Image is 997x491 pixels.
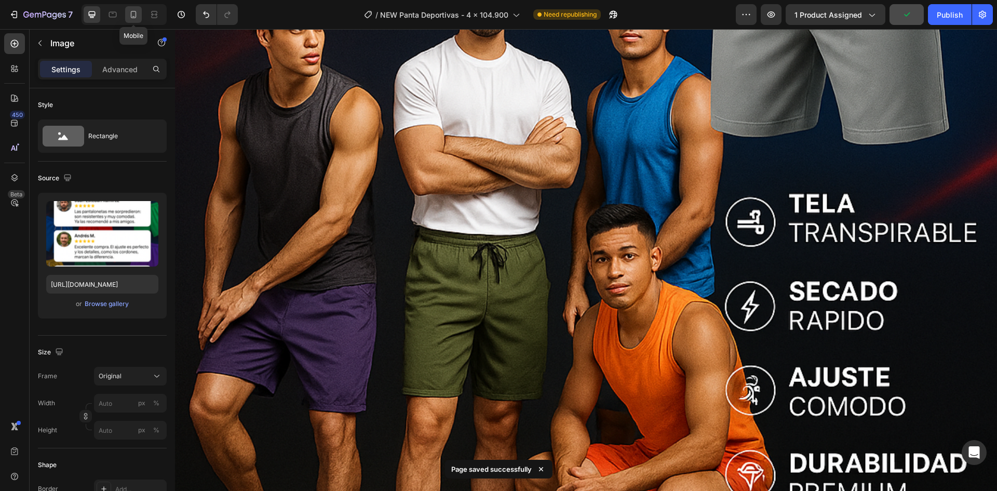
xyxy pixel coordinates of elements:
p: Settings [51,64,80,75]
div: Rectangle [88,124,152,148]
div: Open Intercom Messenger [962,440,987,465]
div: Beta [8,190,25,198]
button: px [150,424,163,436]
input: px% [94,421,167,440]
p: Advanced [102,64,138,75]
span: NEW Panta Deportivas - 4 x 104.900 [380,9,508,20]
label: Height [38,426,57,435]
div: Shape [38,460,57,470]
span: Need republishing [544,10,597,19]
div: px [138,426,145,435]
span: / [375,9,378,20]
div: % [153,399,159,408]
div: Undo/Redo [196,4,238,25]
span: Original [99,371,122,381]
img: preview-image [46,201,158,267]
label: Width [38,399,55,408]
p: Page saved successfully [451,464,532,474]
div: 450 [10,111,25,119]
div: Source [38,171,74,185]
div: Style [38,100,53,110]
div: Browse gallery [85,299,129,309]
div: % [153,426,159,435]
button: px [150,397,163,409]
button: 7 [4,4,77,25]
button: Original [94,367,167,386]
input: https://example.com/image.jpg [46,275,158,294]
input: px% [94,394,167,413]
span: or [76,298,82,310]
button: 1 product assigned [786,4,885,25]
iframe: Design area [175,29,997,491]
p: 7 [68,8,73,21]
div: px [138,399,145,408]
button: Browse gallery [84,299,129,309]
div: Size [38,346,65,360]
p: Image [50,37,139,49]
button: % [136,424,148,436]
div: Publish [937,9,963,20]
button: % [136,397,148,409]
span: 1 product assigned [794,9,862,20]
button: Publish [928,4,972,25]
label: Frame [38,371,57,381]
